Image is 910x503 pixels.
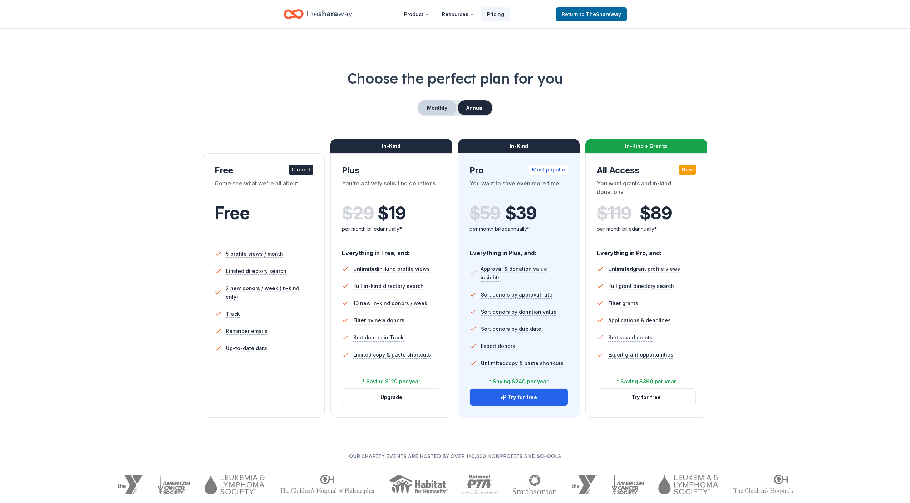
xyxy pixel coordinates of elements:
div: Come see what we're all about. [215,179,314,199]
div: In-Kind [458,139,580,153]
span: Applications & deadlines [608,316,671,325]
span: Full grant directory search [608,282,674,290]
div: per month billed annually* [342,225,441,233]
img: National PTA [462,475,498,494]
span: Sort donors by due date [481,325,541,333]
img: American Cancer Society [611,475,644,494]
span: Sort donors by donation value [481,308,557,316]
p: Our charity events are hosted by over 140,000 nonprofits and schools [118,452,793,460]
span: Unlimited [353,266,378,272]
a: Home [284,6,352,23]
span: Sort donors by approval rate [481,290,552,299]
span: Free [215,203,250,224]
div: Plus [342,165,441,176]
div: Everything in Plus, and: [469,243,569,258]
span: $ 19 [378,203,405,223]
img: American Cancer Society [158,475,190,494]
span: Limited directory search [226,267,286,275]
div: Pro [469,165,569,176]
h1: Choose the perfect plan for you [118,68,793,88]
span: Reminder emails [226,327,267,335]
span: copy & paste shortcuts [481,360,564,366]
div: You want to save even more time. [469,179,569,199]
img: The Children's Hospital of Philadelphia [279,475,374,494]
button: Try for free [597,389,695,406]
div: per month billed annually* [469,225,569,233]
span: grant profile views [608,266,680,272]
div: Most popular [529,165,568,175]
img: Smithsonian [512,475,557,494]
nav: Main [398,6,510,23]
span: Unlimited [481,360,506,366]
div: * Saving $240 per year [489,377,549,386]
button: Upgrade [342,389,441,406]
span: in-kind profile views [353,266,430,272]
span: Full in-kind directory search [353,282,424,290]
button: Resources [436,7,480,21]
div: You're actively soliciting donations. [342,179,441,199]
div: In-Kind [330,139,452,153]
span: Filter grants [608,299,638,308]
button: Monthly [418,100,456,115]
img: The Children's Hospital of Philadelphia [733,475,828,494]
span: Unlimited [608,266,633,272]
div: Current [289,165,313,175]
div: New [679,165,696,175]
span: to TheShareWay [580,11,621,17]
img: Habitat for Humanity [389,475,448,494]
img: Leukemia & Lymphoma Society [205,475,265,494]
div: Everything in Pro, and: [597,243,696,258]
div: You want grants and in-kind donations! [597,179,696,199]
img: YMCA [571,475,597,494]
span: Export grant opportunities [608,350,673,359]
a: Returnto TheShareWay [556,7,627,21]
span: Limited copy & paste shortcuts [353,350,431,359]
button: Annual [458,100,492,115]
span: Up-to-date data [226,344,267,353]
span: Return [562,10,621,19]
span: 5 profile views / month [226,250,283,258]
div: Everything in Free, and: [342,243,441,258]
span: Sort donors in Track [353,333,404,342]
div: per month billed annually* [597,225,696,233]
span: Sort saved grants [608,333,653,342]
span: Approval & donation value insights [481,265,568,282]
span: $ 39 [505,203,537,223]
div: * Saving $360 per year [616,377,676,386]
img: Leukemia & Lymphoma Society [658,475,719,494]
button: Try for free [470,389,568,406]
span: 10 new in-kind donors / week [353,299,427,308]
span: Track [226,310,240,318]
div: In-Kind + Grants [585,139,707,153]
div: Free [215,165,314,176]
span: Filter by new donors [353,316,404,325]
span: $ 89 [640,203,672,223]
span: 2 new donors / week (in-kind only) [226,284,313,301]
div: * Saving $120 per year [362,377,420,386]
div: All Access [597,165,696,176]
img: YMCA [118,475,144,494]
button: Product [398,7,435,21]
span: Export donors [481,342,515,350]
a: Pricing [481,7,510,21]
